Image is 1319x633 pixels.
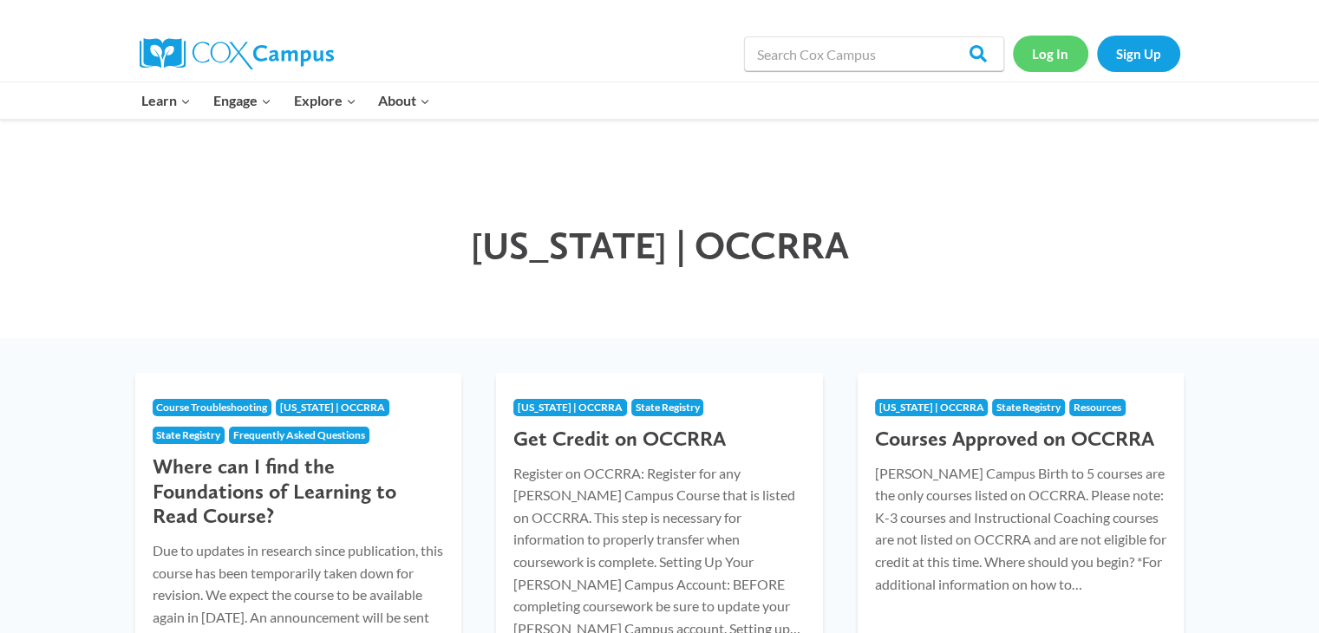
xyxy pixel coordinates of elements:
[513,427,806,452] h3: Get Credit on OCCRRA
[744,36,1004,71] input: Search Cox Campus
[875,427,1167,452] h3: Courses Approved on OCCRRA
[471,222,849,268] span: [US_STATE] | OCCRRA
[202,82,283,119] button: Child menu of Engage
[156,428,220,441] span: State Registry
[996,401,1061,414] span: State Registry
[131,82,441,119] nav: Primary Navigation
[283,82,368,119] button: Child menu of Explore
[1013,36,1088,71] a: Log In
[153,454,445,529] h3: Where can I find the Foundations of Learning to Read Course?
[518,401,623,414] span: [US_STATE] | OCCRRA
[1013,36,1180,71] nav: Secondary Navigation
[1074,401,1121,414] span: Resources
[140,38,334,69] img: Cox Campus
[1097,36,1180,71] a: Sign Up
[875,462,1167,596] p: [PERSON_NAME] Campus Birth to 5 courses are the only courses listed on OCCRRA. Please note: K-3 c...
[367,82,441,119] button: Child menu of About
[636,401,700,414] span: State Registry
[879,401,984,414] span: [US_STATE] | OCCRRA
[131,82,203,119] button: Child menu of Learn
[280,401,385,414] span: [US_STATE] | OCCRRA
[233,428,365,441] span: Frequently Asked Questions
[156,401,267,414] span: Course Troubleshooting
